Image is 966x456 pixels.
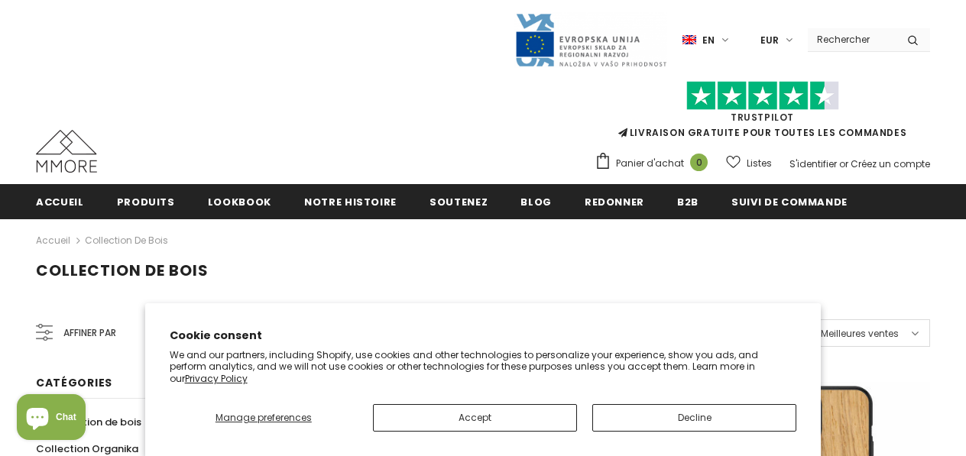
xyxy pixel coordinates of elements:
[616,156,684,171] span: Panier d'achat
[36,231,70,250] a: Accueil
[430,195,488,209] span: soutenez
[821,326,899,341] span: Meilleures ventes
[702,33,715,48] span: en
[760,33,779,48] span: EUR
[747,156,772,171] span: Listes
[514,33,667,46] a: Javni Razpis
[117,184,175,218] a: Produits
[373,404,577,432] button: Accept
[520,195,552,209] span: Blog
[170,404,358,432] button: Manage preferences
[839,157,848,170] span: or
[682,34,696,47] img: i-lang-1.png
[12,394,90,444] inbox-online-store-chat: Shopify online store chat
[514,12,667,68] img: Javni Razpis
[585,184,644,218] a: Redonner
[592,404,796,432] button: Decline
[851,157,930,170] a: Créez un compte
[731,111,794,124] a: TrustPilot
[63,325,116,341] span: Affiner par
[595,88,930,139] span: LIVRAISON GRATUITE POUR TOUTES LES COMMANDES
[117,195,175,209] span: Produits
[208,184,271,218] a: Lookbook
[216,411,312,424] span: Manage preferences
[677,195,699,209] span: B2B
[585,195,644,209] span: Redonner
[36,441,138,456] span: Collection Organika
[36,375,112,390] span: Catégories
[726,150,772,176] a: Listes
[49,415,141,429] span: Collection de bois
[170,328,797,344] h2: Cookie consent
[690,154,708,171] span: 0
[677,184,699,218] a: B2B
[430,184,488,218] a: soutenez
[595,152,715,175] a: Panier d'achat 0
[731,195,848,209] span: Suivi de commande
[185,372,248,385] a: Privacy Policy
[36,195,84,209] span: Accueil
[36,184,84,218] a: Accueil
[808,28,896,50] input: Search Site
[304,195,397,209] span: Notre histoire
[686,81,839,111] img: Faites confiance aux étoiles pilotes
[208,195,271,209] span: Lookbook
[520,184,552,218] a: Blog
[85,234,168,247] a: Collection de bois
[170,349,797,385] p: We and our partners, including Shopify, use cookies and other technologies to personalize your ex...
[789,157,837,170] a: S'identifier
[36,130,97,173] img: Cas MMORE
[36,260,209,281] span: Collection de bois
[731,184,848,218] a: Suivi de commande
[304,184,397,218] a: Notre histoire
